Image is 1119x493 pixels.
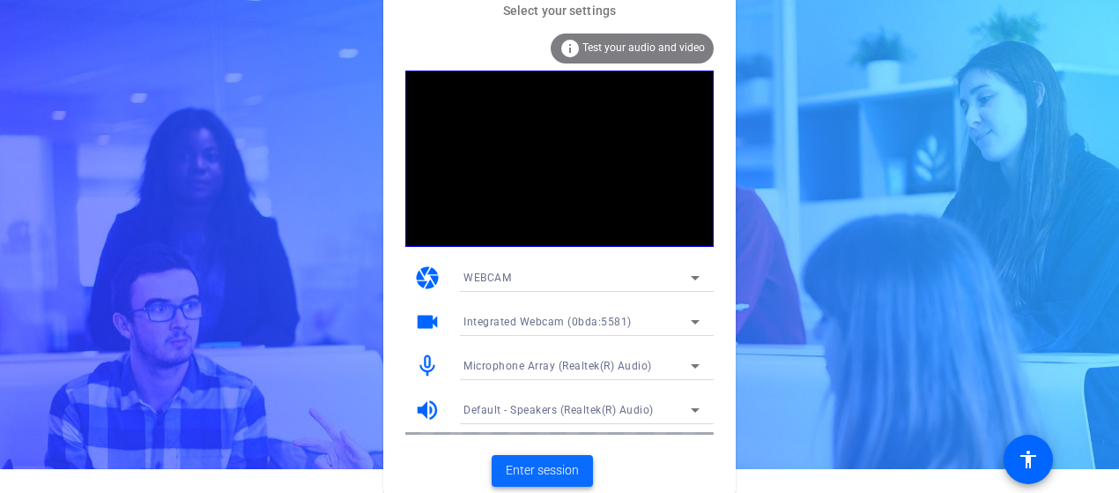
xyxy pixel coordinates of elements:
span: Integrated Webcam (0bda:5581) [463,316,632,328]
span: Default - Speakers (Realtek(R) Audio) [463,404,654,416]
mat-icon: videocam [414,309,441,335]
mat-icon: volume_up [414,397,441,423]
mat-icon: info [559,38,581,59]
span: Microphone Array (Realtek(R) Audio) [463,360,652,372]
mat-icon: mic_none [414,353,441,379]
button: Enter session [492,455,593,487]
mat-icon: camera [414,265,441,291]
span: WEBCAM [463,272,511,284]
mat-icon: accessibility [1018,449,1039,470]
span: Enter session [506,461,579,480]
span: Test your audio and video [582,41,705,54]
mat-card-subtitle: Select your settings [383,1,736,20]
